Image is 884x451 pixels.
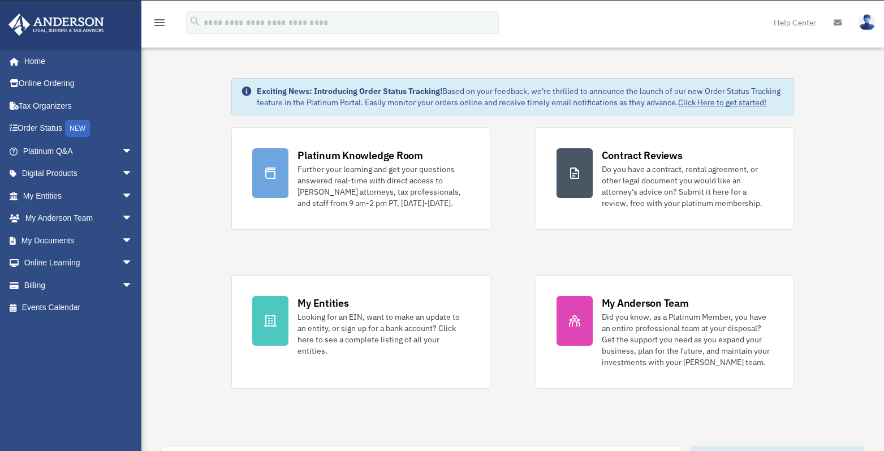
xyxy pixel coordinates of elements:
a: Contract Reviews Do you have a contract, rental agreement, or other legal document you would like... [536,127,794,230]
a: menu [153,20,166,29]
div: Did you know, as a Platinum Member, you have an entire professional team at your disposal? Get th... [602,311,773,368]
span: arrow_drop_down [122,207,144,230]
div: NEW [65,120,90,137]
a: Online Ordering [8,72,150,95]
div: Platinum Knowledge Room [297,148,423,162]
div: Based on your feedback, we're thrilled to announce the launch of our new Order Status Tracking fe... [257,85,784,108]
a: Events Calendar [8,297,150,319]
div: Further your learning and get your questions answered real-time with direct access to [PERSON_NAM... [297,164,469,209]
a: My Documentsarrow_drop_down [8,229,150,252]
span: arrow_drop_down [122,274,144,297]
strong: Exciting News: Introducing Order Status Tracking! [257,86,442,96]
div: My Anderson Team [602,296,689,310]
a: Online Learningarrow_drop_down [8,252,150,274]
a: Platinum Q&Aarrow_drop_down [8,140,150,162]
a: Order StatusNEW [8,117,150,140]
span: arrow_drop_down [122,252,144,275]
span: arrow_drop_down [122,162,144,186]
a: My Entitiesarrow_drop_down [8,184,150,207]
div: Looking for an EIN, want to make an update to an entity, or sign up for a bank account? Click her... [297,311,469,356]
a: Digital Productsarrow_drop_down [8,162,150,185]
span: arrow_drop_down [122,140,144,163]
i: menu [153,16,166,29]
a: Home [8,50,144,72]
div: Contract Reviews [602,148,683,162]
a: My Anderson Teamarrow_drop_down [8,207,150,230]
a: Billingarrow_drop_down [8,274,150,297]
a: My Entities Looking for an EIN, want to make an update to an entity, or sign up for a bank accoun... [231,275,490,389]
img: Anderson Advisors Platinum Portal [5,14,107,36]
div: My Entities [297,296,348,310]
a: My Anderson Team Did you know, as a Platinum Member, you have an entire professional team at your... [536,275,794,389]
img: User Pic [859,14,876,31]
span: arrow_drop_down [122,184,144,208]
a: Tax Organizers [8,95,150,117]
i: search [189,15,201,28]
div: Do you have a contract, rental agreement, or other legal document you would like an attorney's ad... [602,164,773,209]
span: arrow_drop_down [122,229,144,252]
a: Platinum Knowledge Room Further your learning and get your questions answered real-time with dire... [231,127,490,230]
a: Click Here to get started! [678,97,766,108]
